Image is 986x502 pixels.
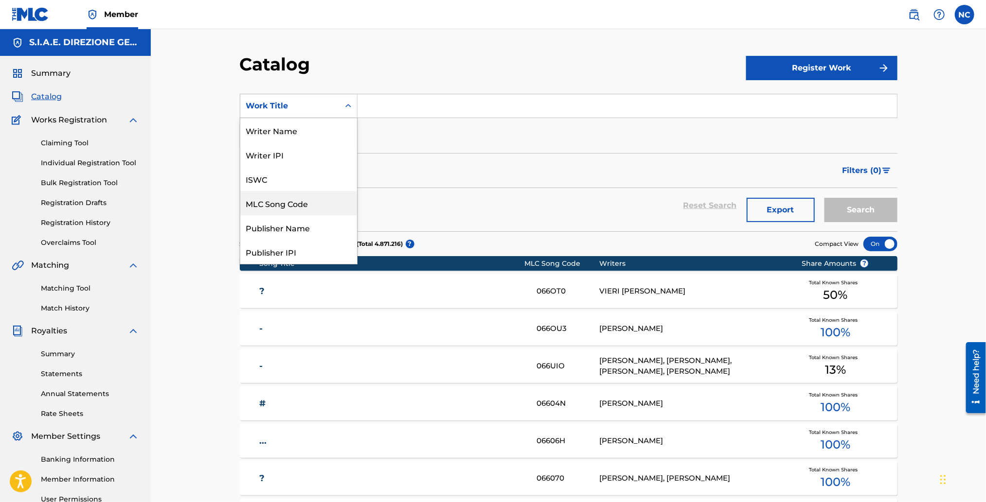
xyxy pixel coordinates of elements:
div: VIERI [PERSON_NAME] [599,286,787,297]
span: 100 % [821,324,850,341]
div: Song Title [259,259,524,269]
img: Catalog [12,91,23,103]
div: Work Title [246,100,334,112]
img: Member Settings [12,431,23,442]
div: ISWC [240,167,357,191]
img: expand [127,325,139,337]
a: Overclaims Tool [41,238,139,248]
span: Total Known Shares [809,279,861,286]
span: Filters ( 0 ) [843,165,882,176]
div: Writers [599,259,787,269]
a: Claiming Tool [41,138,139,148]
span: Summary [31,68,71,79]
span: Total Known Shares [809,466,861,473]
a: Statements [41,369,139,379]
span: Member [104,9,138,20]
a: # [259,398,524,409]
span: 100 % [821,436,850,453]
a: Matching Tool [41,283,139,294]
span: ? [861,260,868,267]
a: Banking Information [41,454,139,465]
img: search [908,9,920,20]
img: filter [882,168,891,173]
img: Royalties [12,325,23,337]
span: Matching [31,260,69,271]
span: 100 % [821,398,850,416]
img: Matching [12,260,24,271]
button: Filters (0) [837,158,897,183]
a: Annual Statements [41,389,139,399]
a: ... [259,435,524,447]
div: Help [930,5,949,24]
span: Total Known Shares [809,316,861,324]
h5: S.I.A.E. DIREZIONE GENERALE [29,37,139,48]
span: 13 % [825,361,846,379]
a: ? [259,286,524,297]
div: 066070 [537,473,599,484]
h2: Catalog [240,53,315,75]
img: expand [127,260,139,271]
a: Bulk Registration Tool [41,178,139,188]
div: 066OT0 [537,286,599,297]
div: Widget chat [937,455,986,502]
span: Compact View [815,240,859,248]
img: help [933,9,945,20]
div: User Menu [955,5,974,24]
img: Works Registration [12,114,24,126]
img: Accounts [12,37,23,49]
a: ? [259,473,524,484]
div: Writer IPI [240,142,357,167]
a: Public Search [904,5,924,24]
div: Publisher Name [240,215,357,240]
button: Export [747,198,815,222]
span: Catalog [31,91,62,103]
img: f7272a7cc735f4ea7f67.svg [878,62,890,74]
a: Individual Registration Tool [41,158,139,168]
img: Summary [12,68,23,79]
img: expand [127,114,139,126]
div: Trascina [940,465,946,494]
div: 06604N [537,398,599,409]
span: Royalties [31,325,67,337]
span: 50 % [823,286,847,304]
iframe: Resource Center [959,339,986,417]
span: Works Registration [31,114,107,126]
a: Rate Sheets [41,409,139,419]
a: - [259,323,524,334]
a: Member Information [41,474,139,485]
a: Registration History [41,218,139,228]
div: 06606H [537,435,599,447]
img: MLC Logo [12,7,49,21]
span: Total Known Shares [809,429,861,436]
div: [PERSON_NAME] [599,323,787,334]
a: SummarySummary [12,68,71,79]
button: Register Work [746,56,897,80]
form: Search Form [240,94,897,231]
div: MLC Song Code [240,191,357,215]
a: CatalogCatalog [12,91,62,103]
div: [PERSON_NAME] [599,398,787,409]
img: expand [127,431,139,442]
a: Registration Drafts [41,198,139,208]
span: 100 % [821,473,850,491]
div: 066OU3 [537,323,599,334]
div: [PERSON_NAME] [599,435,787,447]
div: [PERSON_NAME], [PERSON_NAME] [599,473,787,484]
a: Match History [41,303,139,313]
span: Share Amounts [802,259,869,269]
div: Publisher IPI [240,240,357,264]
iframe: Chat Widget [937,455,986,502]
span: Total Known Shares [809,391,861,398]
img: Top Rightsholder [87,9,98,20]
div: 066UIO [537,361,599,372]
span: ? [406,240,414,248]
div: MLC Song Code [524,259,599,269]
span: Member Settings [31,431,100,442]
a: - [259,361,524,372]
a: Summary [41,349,139,359]
span: Total Known Shares [809,354,861,361]
div: [PERSON_NAME], [PERSON_NAME], [PERSON_NAME], [PERSON_NAME] [599,355,787,377]
div: Writer Name [240,118,357,142]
